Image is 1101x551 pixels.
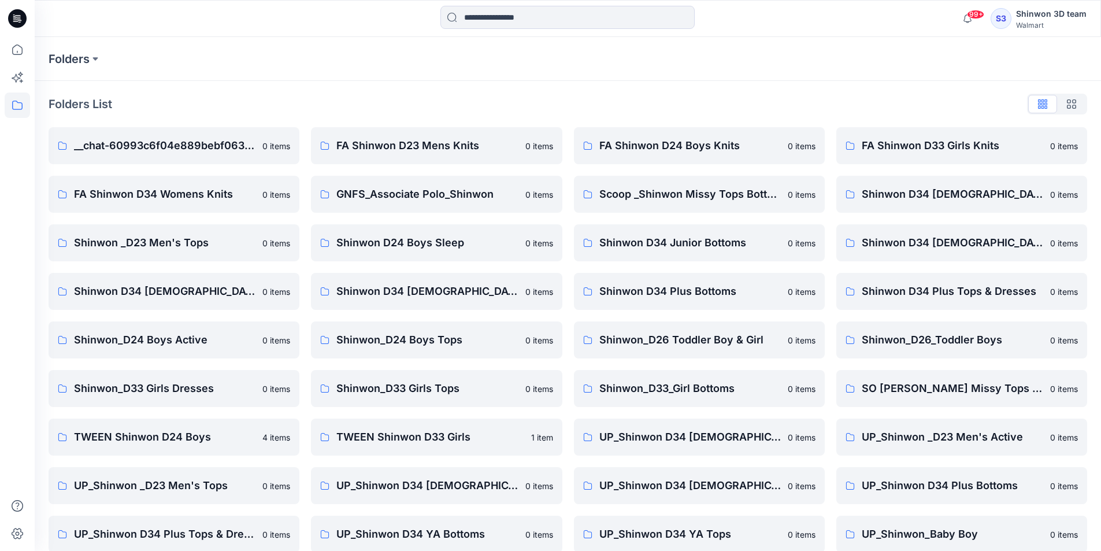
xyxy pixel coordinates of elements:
[531,431,553,443] p: 1 item
[599,332,781,348] p: Shinwon_D26 Toddler Boy & Girl
[336,138,518,154] p: FA Shinwon D23 Mens Knits
[311,419,562,456] a: TWEEN Shinwon D33 Girls1 item
[262,528,290,541] p: 0 items
[599,235,781,251] p: Shinwon D34 Junior Bottoms
[574,321,825,358] a: Shinwon_D26 Toddler Boy & Girl0 items
[862,429,1043,445] p: UP_Shinwon _D23 Men's Active
[1016,7,1087,21] div: Shinwon 3D team
[262,188,290,201] p: 0 items
[599,526,781,542] p: UP_Shinwon D34 YA Tops
[262,334,290,346] p: 0 items
[836,321,1087,358] a: Shinwon_D26_Toddler Boys0 items
[311,321,562,358] a: Shinwon_D24 Boys Tops0 items
[49,176,299,213] a: FA Shinwon D34 Womens Knits0 items
[574,224,825,261] a: Shinwon D34 Junior Bottoms0 items
[74,138,255,154] p: __chat-60993c6f04e889bebf063f2c-61143f21d7cdd7a6bb478b50
[788,237,815,249] p: 0 items
[336,526,518,542] p: UP_Shinwon D34 YA Bottoms
[49,51,90,67] a: Folders
[525,383,553,395] p: 0 items
[49,467,299,504] a: UP_Shinwon _D23 Men's Tops0 items
[1050,188,1078,201] p: 0 items
[599,429,781,445] p: UP_Shinwon D34 [DEMOGRAPHIC_DATA] Knit Tops
[49,419,299,456] a: TWEEN Shinwon D24 Boys4 items
[74,478,255,494] p: UP_Shinwon _D23 Men's Tops
[599,380,781,397] p: Shinwon_D33_Girl Bottoms
[525,528,553,541] p: 0 items
[74,186,255,202] p: FA Shinwon D34 Womens Knits
[336,235,518,251] p: Shinwon D24 Boys Sleep
[862,526,1043,542] p: UP_Shinwon_Baby Boy
[788,431,815,443] p: 0 items
[49,127,299,164] a: __chat-60993c6f04e889bebf063f2c-61143f21d7cdd7a6bb478b500 items
[1050,480,1078,492] p: 0 items
[49,95,112,113] p: Folders List
[262,140,290,152] p: 0 items
[836,419,1087,456] a: UP_Shinwon _D23 Men's Active0 items
[788,383,815,395] p: 0 items
[599,186,781,202] p: Scoop _Shinwon Missy Tops Bottoms Dress
[336,332,518,348] p: Shinwon_D24 Boys Tops
[311,273,562,310] a: Shinwon D34 [DEMOGRAPHIC_DATA] Dresses0 items
[991,8,1011,29] div: S3
[525,237,553,249] p: 0 items
[336,186,518,202] p: GNFS_Associate Polo_Shinwon
[862,235,1043,251] p: Shinwon D34 [DEMOGRAPHIC_DATA] Active
[311,467,562,504] a: UP_Shinwon D34 [DEMOGRAPHIC_DATA] Bottoms0 items
[862,138,1043,154] p: FA Shinwon D33 Girls Knits
[836,127,1087,164] a: FA Shinwon D33 Girls Knits0 items
[336,380,518,397] p: Shinwon_D33 Girls Tops
[525,140,553,152] p: 0 items
[574,176,825,213] a: Scoop _Shinwon Missy Tops Bottoms Dress0 items
[862,186,1043,202] p: Shinwon D34 [DEMOGRAPHIC_DATA] Knit Tops
[1050,383,1078,395] p: 0 items
[525,286,553,298] p: 0 items
[788,528,815,541] p: 0 items
[788,188,815,201] p: 0 items
[788,334,815,346] p: 0 items
[525,480,553,492] p: 0 items
[599,478,781,494] p: UP_Shinwon D34 [DEMOGRAPHIC_DATA] Dresses
[574,419,825,456] a: UP_Shinwon D34 [DEMOGRAPHIC_DATA] Knit Tops0 items
[74,235,255,251] p: Shinwon _D23 Men's Tops
[574,127,825,164] a: FA Shinwon D24 Boys Knits0 items
[1050,237,1078,249] p: 0 items
[1050,431,1078,443] p: 0 items
[74,332,255,348] p: Shinwon_D24 Boys Active
[599,283,781,299] p: Shinwon D34 Plus Bottoms
[262,286,290,298] p: 0 items
[836,273,1087,310] a: Shinwon D34 Plus Tops & Dresses0 items
[967,10,984,19] span: 99+
[311,176,562,213] a: GNFS_Associate Polo_Shinwon0 items
[574,467,825,504] a: UP_Shinwon D34 [DEMOGRAPHIC_DATA] Dresses0 items
[836,176,1087,213] a: Shinwon D34 [DEMOGRAPHIC_DATA] Knit Tops0 items
[74,380,255,397] p: Shinwon_D33 Girls Dresses
[262,237,290,249] p: 0 items
[862,332,1043,348] p: Shinwon_D26_Toddler Boys
[836,224,1087,261] a: Shinwon D34 [DEMOGRAPHIC_DATA] Active0 items
[74,526,255,542] p: UP_Shinwon D34 Plus Tops & Dresses
[262,480,290,492] p: 0 items
[311,127,562,164] a: FA Shinwon D23 Mens Knits0 items
[74,283,255,299] p: Shinwon D34 [DEMOGRAPHIC_DATA] Bottoms
[1050,140,1078,152] p: 0 items
[49,224,299,261] a: Shinwon _D23 Men's Tops0 items
[1050,334,1078,346] p: 0 items
[311,370,562,407] a: Shinwon_D33 Girls Tops0 items
[311,224,562,261] a: Shinwon D24 Boys Sleep0 items
[1050,528,1078,541] p: 0 items
[49,273,299,310] a: Shinwon D34 [DEMOGRAPHIC_DATA] Bottoms0 items
[336,478,518,494] p: UP_Shinwon D34 [DEMOGRAPHIC_DATA] Bottoms
[336,429,524,445] p: TWEEN Shinwon D33 Girls
[262,383,290,395] p: 0 items
[525,334,553,346] p: 0 items
[1016,21,1087,29] div: Walmart
[574,370,825,407] a: Shinwon_D33_Girl Bottoms0 items
[262,431,290,443] p: 4 items
[49,321,299,358] a: Shinwon_D24 Boys Active0 items
[862,478,1043,494] p: UP_Shinwon D34 Plus Bottoms
[49,370,299,407] a: Shinwon_D33 Girls Dresses0 items
[862,283,1043,299] p: Shinwon D34 Plus Tops & Dresses
[836,467,1087,504] a: UP_Shinwon D34 Plus Bottoms0 items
